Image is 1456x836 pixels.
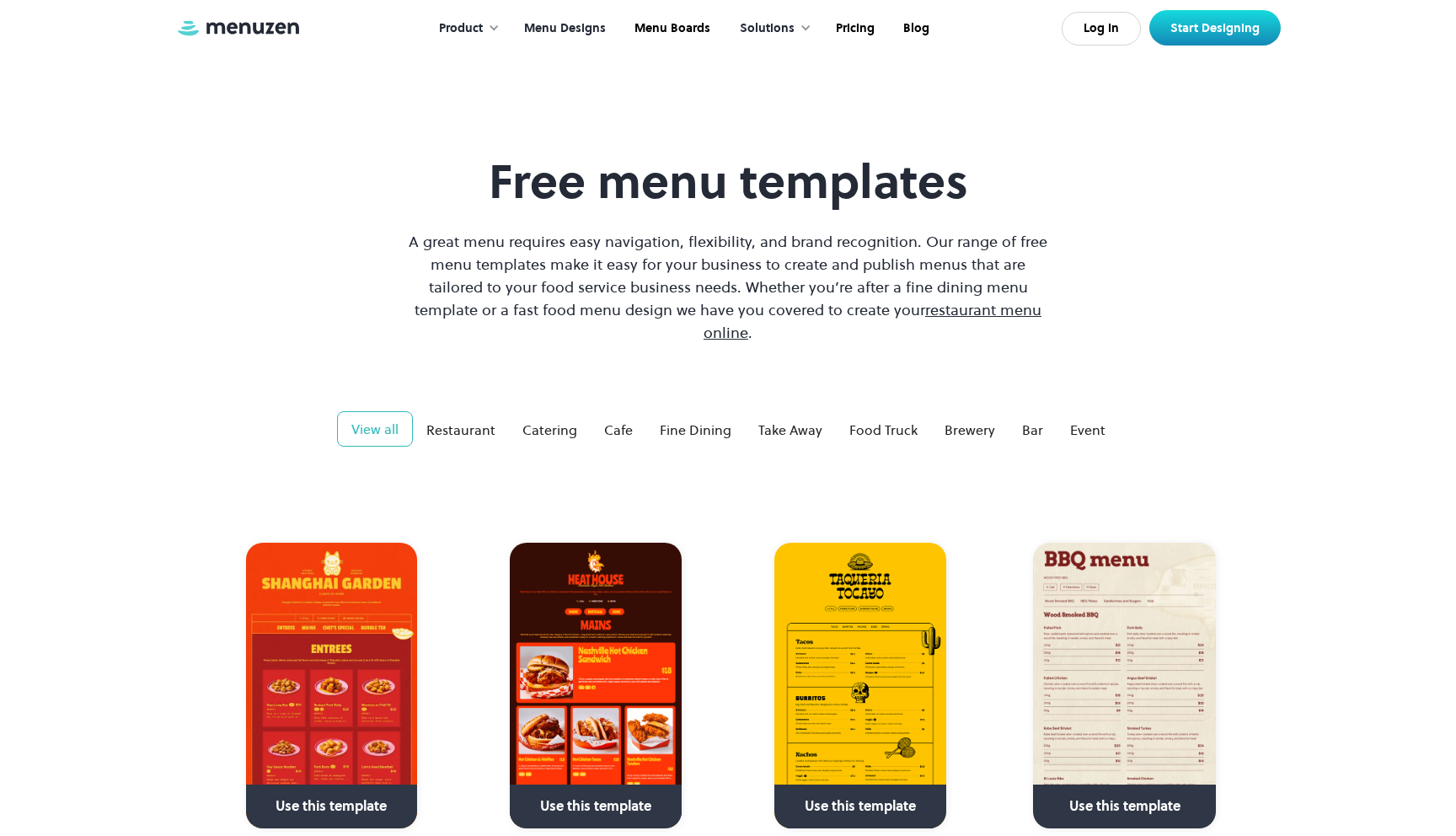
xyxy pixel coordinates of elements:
a: Use this template [246,543,417,828]
div: Take Away [758,420,822,440]
a: Menu Boards [618,3,723,55]
a: Log In [1062,12,1141,46]
div: Cafe [604,420,633,440]
div: Solutions [740,19,795,38]
h1: Free menu templates [404,153,1052,210]
a: Use this template [1033,543,1216,828]
div: Bar [1022,420,1043,440]
div: Brewery [945,420,995,440]
a: Blog [887,3,942,55]
a: Start Designing [1149,10,1281,46]
a: Pricing [820,3,887,55]
div: Fine Dining [660,420,731,440]
div: Product [422,3,508,55]
div: Catering [522,420,577,440]
a: Menu Designs [508,3,618,55]
a: Use this template [774,543,945,828]
a: Use this template [510,543,681,828]
p: A great menu requires easy navigation, flexibility, and brand recognition. Our range of free menu... [404,230,1052,344]
div: Solutions [723,3,820,55]
div: Restaurant [426,420,495,440]
div: Event [1070,420,1105,440]
div: Food Truck [849,420,918,440]
div: View all [351,419,399,439]
div: Product [439,19,483,38]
